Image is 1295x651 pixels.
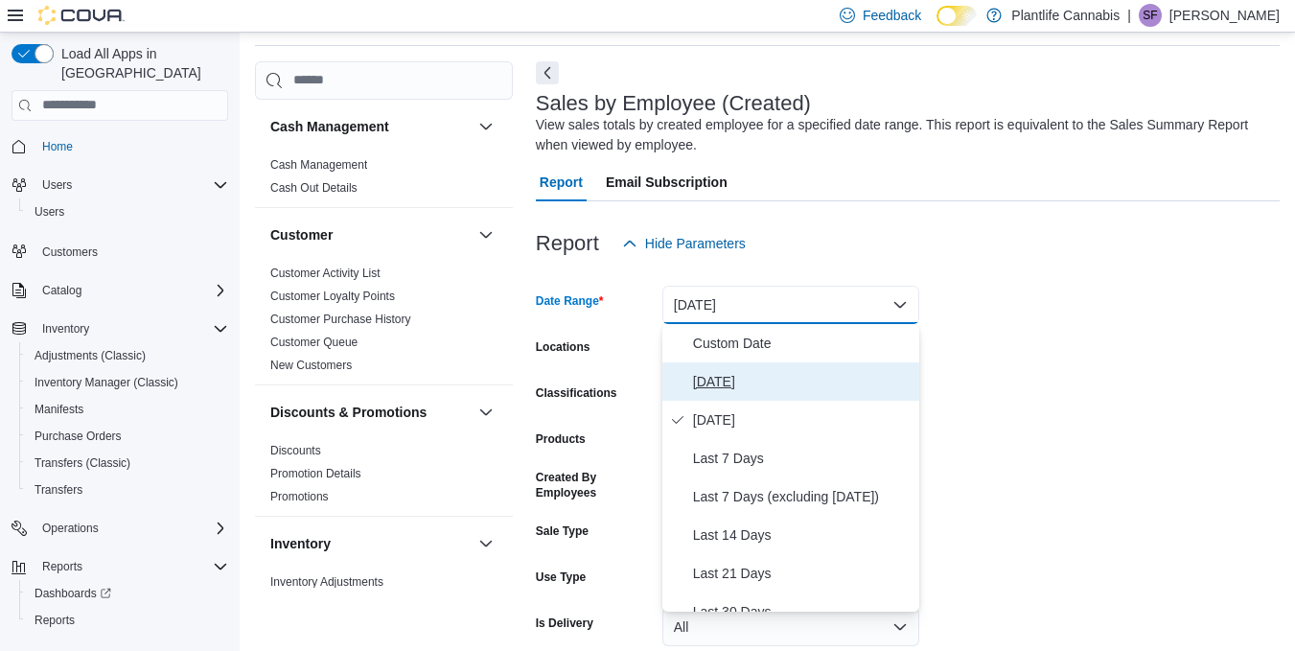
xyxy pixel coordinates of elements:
button: Catalog [4,277,236,304]
span: Transfers (Classic) [35,455,130,471]
span: Operations [42,521,99,536]
span: Home [42,139,73,154]
span: Catalog [42,283,81,298]
span: Last 30 Days [693,600,912,623]
a: Customer Purchase History [270,313,411,326]
input: Dark Mode [937,6,977,26]
span: SF [1143,4,1157,27]
button: Discounts & Promotions [270,403,471,422]
button: All [662,608,919,646]
button: Operations [4,515,236,542]
span: Customer Activity List [270,266,381,281]
span: Users [35,204,64,220]
span: Reports [27,609,228,632]
span: Cash Out Details [270,180,358,196]
a: Inventory Adjustments [270,575,383,589]
label: Use Type [536,570,586,585]
a: Dashboards [19,580,236,607]
a: Customer Loyalty Points [270,290,395,303]
span: Reports [42,559,82,574]
a: Customers [35,241,105,264]
div: View sales totals by created employee for a specified date range. This report is equivalent to th... [536,115,1270,155]
button: Reports [19,607,236,634]
button: Next [536,61,559,84]
span: Inventory [35,317,228,340]
span: Operations [35,517,228,540]
span: Custom Date [693,332,912,355]
h3: Cash Management [270,117,389,136]
div: Customer [255,262,513,384]
a: Cash Management [270,158,367,172]
span: Manifests [27,398,228,421]
a: Dashboards [27,582,119,605]
button: Manifests [19,396,236,423]
span: Customer Loyalty Points [270,289,395,304]
button: Home [4,132,236,160]
a: Customer Activity List [270,267,381,280]
span: [DATE] [693,370,912,393]
a: Manifests [27,398,91,421]
a: Transfers [27,478,90,501]
a: Cash Out Details [270,181,358,195]
span: Promotions [270,489,329,504]
span: Purchase Orders [27,425,228,448]
button: Purchase Orders [19,423,236,450]
span: Email Subscription [606,163,728,201]
span: Dashboards [27,582,228,605]
button: Operations [35,517,106,540]
label: Is Delivery [536,616,593,631]
span: Load All Apps in [GEOGRAPHIC_DATA] [54,44,228,82]
a: Inventory Manager (Classic) [27,371,186,394]
label: Date Range [536,293,604,309]
p: Plantlife Cannabis [1011,4,1120,27]
a: New Customers [270,359,352,372]
div: Cash Management [255,153,513,207]
span: Report [540,163,583,201]
span: Catalog [35,279,228,302]
a: Promotions [270,490,329,503]
button: Users [4,172,236,198]
h3: Inventory [270,534,331,553]
span: Adjustments (Classic) [27,344,228,367]
button: Users [19,198,236,225]
span: Transfers [27,478,228,501]
a: Home [35,135,81,158]
button: Inventory [474,532,497,555]
span: Hide Parameters [645,234,746,253]
button: Discounts & Promotions [474,401,497,424]
button: Inventory [35,317,97,340]
a: Discounts [270,444,321,457]
span: Adjustments (Classic) [35,348,146,363]
h3: Discounts & Promotions [270,403,427,422]
div: Susan Firkola [1139,4,1162,27]
span: Purchase Orders [35,429,122,444]
span: Home [35,134,228,158]
span: Last 14 Days [693,523,912,546]
a: Transfers (Classic) [27,452,138,475]
button: Customers [4,237,236,265]
span: Cash Management [270,157,367,173]
span: New Customers [270,358,352,373]
a: Adjustments (Classic) [27,344,153,367]
a: Promotion Details [270,467,361,480]
div: Discounts & Promotions [255,439,513,516]
span: Feedback [863,6,921,25]
label: Classifications [536,385,617,401]
span: [DATE] [693,408,912,431]
label: Locations [536,339,590,355]
button: Reports [4,553,236,580]
a: Users [27,200,72,223]
span: Inventory Manager (Classic) [35,375,178,390]
button: Inventory [4,315,236,342]
button: Reports [35,555,90,578]
span: Users [42,177,72,193]
button: Customer [474,223,497,246]
span: Inventory [42,321,89,337]
span: Reports [35,555,228,578]
span: Customer Queue [270,335,358,350]
button: Adjustments (Classic) [19,342,236,369]
span: Last 7 Days [693,447,912,470]
a: Customer Queue [270,336,358,349]
span: Last 7 Days (excluding [DATE]) [693,485,912,508]
span: Customers [42,244,98,260]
